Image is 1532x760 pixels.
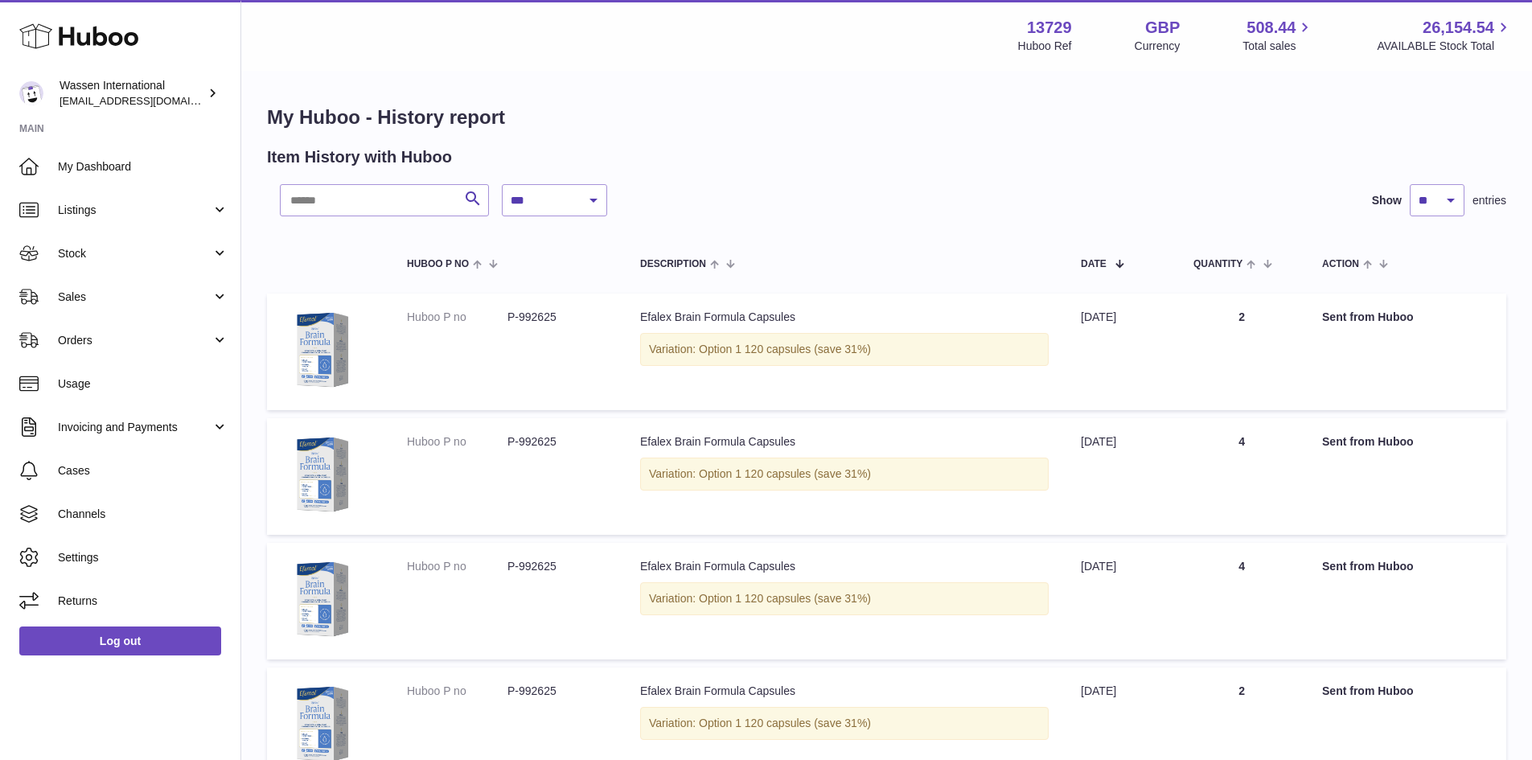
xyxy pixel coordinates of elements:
td: Efalex Brain Formula Capsules [624,294,1065,410]
td: 4 [1177,543,1306,659]
td: [DATE] [1065,294,1177,410]
h1: My Huboo - History report [267,105,1506,130]
dt: Huboo P no [407,559,507,574]
strong: Sent from Huboo [1322,560,1414,573]
span: Quantity [1193,259,1242,269]
span: Cases [58,463,228,479]
span: My Dashboard [58,159,228,175]
span: Total sales [1242,39,1314,54]
div: Variation: Option 1 120 capsules (save 31%) [640,458,1049,491]
strong: Sent from Huboo [1322,310,1414,323]
strong: Sent from Huboo [1322,684,1414,697]
h2: Item History with Huboo [267,146,452,168]
dt: Huboo P no [407,434,507,450]
div: Variation: Option 1 120 capsules (save 31%) [640,333,1049,366]
td: 4 [1177,418,1306,535]
span: Description [640,259,706,269]
span: Huboo P no [407,259,469,269]
label: Show [1372,193,1402,208]
dt: Huboo P no [407,684,507,699]
span: 508.44 [1247,17,1296,39]
img: Efalex120CapsulesNewDoubleStrength_1.png [283,310,363,390]
td: 2 [1177,294,1306,410]
a: 26,154.54 AVAILABLE Stock Total [1377,17,1513,54]
span: Stock [58,246,212,261]
div: Currency [1135,39,1181,54]
dd: P-992625 [507,434,608,450]
dd: P-992625 [507,310,608,325]
div: Variation: Option 1 120 capsules (save 31%) [640,582,1049,615]
span: Returns [58,594,228,609]
strong: 13729 [1027,17,1072,39]
img: Efalex120CapsulesNewDoubleStrength_1.png [283,559,363,639]
dd: P-992625 [507,684,608,699]
dt: Huboo P no [407,310,507,325]
a: Log out [19,626,221,655]
span: Date [1081,259,1107,269]
span: [EMAIL_ADDRESS][DOMAIN_NAME] [60,94,236,107]
dd: P-992625 [507,559,608,574]
span: AVAILABLE Stock Total [1377,39,1513,54]
strong: GBP [1145,17,1180,39]
span: Channels [58,507,228,522]
span: Usage [58,376,228,392]
span: Invoicing and Payments [58,420,212,435]
span: Sales [58,290,212,305]
img: internationalsupplychain@wassen.com [19,81,43,105]
span: Orders [58,333,212,348]
span: entries [1472,193,1506,208]
span: Action [1322,259,1359,269]
td: [DATE] [1065,418,1177,535]
td: Efalex Brain Formula Capsules [624,418,1065,535]
span: Settings [58,550,228,565]
td: [DATE] [1065,543,1177,659]
div: Variation: Option 1 120 capsules (save 31%) [640,707,1049,740]
td: Efalex Brain Formula Capsules [624,543,1065,659]
a: 508.44 Total sales [1242,17,1314,54]
img: Efalex120CapsulesNewDoubleStrength_1.png [283,434,363,515]
div: Wassen International [60,78,204,109]
strong: Sent from Huboo [1322,435,1414,448]
div: Huboo Ref [1018,39,1072,54]
span: 26,154.54 [1423,17,1494,39]
span: Listings [58,203,212,218]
